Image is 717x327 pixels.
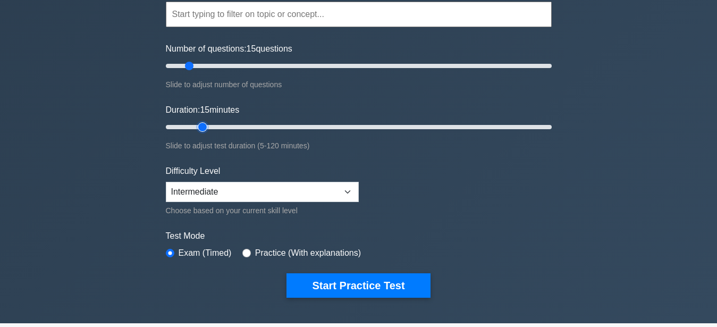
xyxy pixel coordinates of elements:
[166,104,240,116] label: Duration: minutes
[166,43,292,55] label: Number of questions: questions
[247,44,256,53] span: 15
[166,204,359,217] div: Choose based on your current skill level
[166,230,552,242] label: Test Mode
[286,273,430,298] button: Start Practice Test
[179,247,232,259] label: Exam (Timed)
[166,165,221,178] label: Difficulty Level
[200,105,209,114] span: 15
[166,139,552,152] div: Slide to adjust test duration (5-120 minutes)
[166,2,552,27] input: Start typing to filter on topic or concept...
[255,247,361,259] label: Practice (With explanations)
[166,78,552,91] div: Slide to adjust number of questions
